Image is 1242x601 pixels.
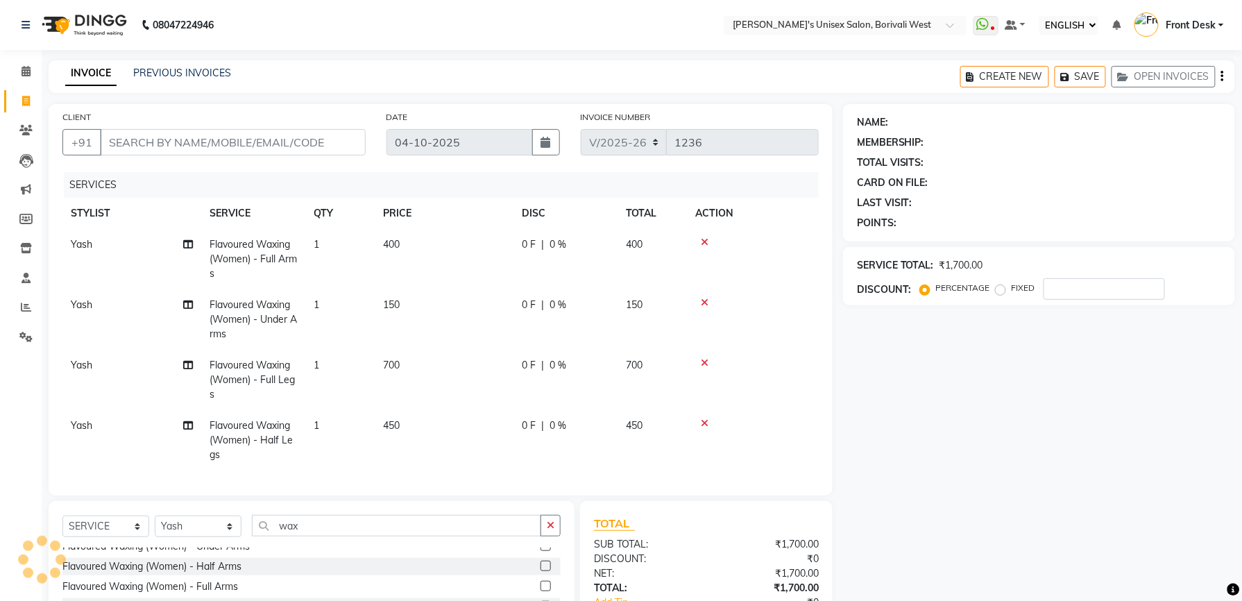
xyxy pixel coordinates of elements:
[1012,282,1035,294] label: FIXED
[201,198,305,229] th: SERVICE
[65,61,117,86] a: INVOICE
[581,111,651,124] label: INVOICE NUMBER
[550,298,566,312] span: 0 %
[626,298,643,311] span: 150
[541,298,544,312] span: |
[706,566,829,581] div: ₹1,700.00
[626,419,643,432] span: 450
[584,552,706,566] div: DISCOUNT:
[71,419,92,432] span: Yash
[62,579,238,594] div: Flavoured Waxing (Women) - Full Arms
[522,418,536,433] span: 0 F
[71,298,92,311] span: Yash
[100,129,366,155] input: SEARCH BY NAME/MOBILE/EMAIL/CODE
[857,258,934,273] div: SERVICE TOTAL:
[210,359,295,400] span: Flavoured Waxing (Women) - Full Legs
[857,115,888,130] div: NAME:
[1055,66,1106,87] button: SAVE
[857,135,924,150] div: MEMBERSHIP:
[71,238,92,251] span: Yash
[314,419,319,432] span: 1
[62,198,201,229] th: STYLIST
[857,282,912,297] div: DISCOUNT:
[383,419,400,432] span: 450
[314,359,319,371] span: 1
[584,537,706,552] div: SUB TOTAL:
[706,552,829,566] div: ₹0
[305,198,375,229] th: QTY
[618,198,687,229] th: TOTAL
[594,516,635,531] span: TOTAL
[584,566,706,581] div: NET:
[383,238,400,251] span: 400
[584,581,706,595] div: TOTAL:
[939,258,983,273] div: ₹1,700.00
[936,282,990,294] label: PERCENTAGE
[153,6,214,44] b: 08047224946
[706,581,829,595] div: ₹1,700.00
[706,537,829,552] div: ₹1,700.00
[1166,18,1216,33] span: Front Desk
[62,129,101,155] button: +91
[210,238,297,280] span: Flavoured Waxing (Women) - Full Arms
[210,298,297,340] span: Flavoured Waxing (Women) - Under Arms
[550,418,566,433] span: 0 %
[550,358,566,373] span: 0 %
[314,238,319,251] span: 1
[687,198,819,229] th: ACTION
[62,559,241,574] div: Flavoured Waxing (Women) - Half Arms
[960,66,1049,87] button: CREATE NEW
[857,216,896,230] div: POINTS:
[383,298,400,311] span: 150
[1134,12,1159,37] img: Front Desk
[133,67,231,79] a: PREVIOUS INVOICES
[626,359,643,371] span: 700
[1112,66,1216,87] button: OPEN INVOICES
[383,359,400,371] span: 700
[71,359,92,371] span: Yash
[857,155,924,170] div: TOTAL VISITS:
[626,238,643,251] span: 400
[513,198,618,229] th: DISC
[522,298,536,312] span: 0 F
[375,198,513,229] th: PRICE
[35,6,130,44] img: logo
[541,358,544,373] span: |
[62,111,91,124] label: CLIENT
[386,111,408,124] label: DATE
[857,176,928,190] div: CARD ON FILE:
[541,418,544,433] span: |
[857,196,912,210] div: LAST VISIT:
[522,358,536,373] span: 0 F
[550,237,566,252] span: 0 %
[210,419,293,461] span: Flavoured Waxing (Women) - Half Legs
[541,237,544,252] span: |
[522,237,536,252] span: 0 F
[252,515,541,536] input: Search or Scan
[314,298,319,311] span: 1
[64,172,829,198] div: SERVICES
